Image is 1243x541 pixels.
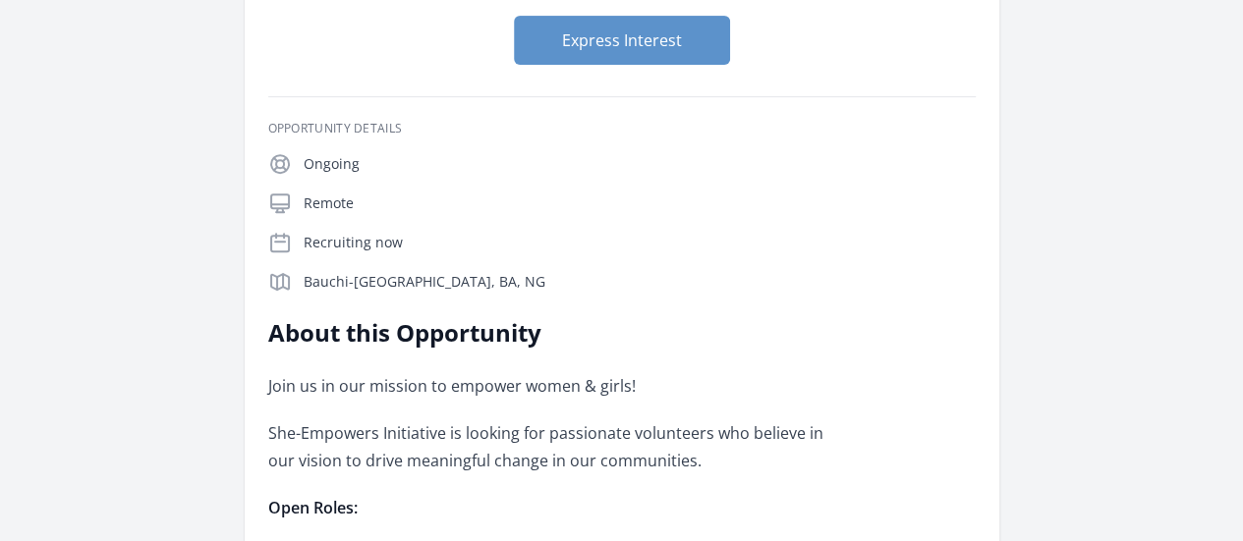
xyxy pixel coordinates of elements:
[268,419,843,474] p: She-Empowers Initiative is looking for passionate volunteers who believe in our vision to drive m...
[304,154,976,174] p: Ongoing
[268,121,976,136] h3: Opportunity Details
[514,16,730,65] button: Express Interest
[304,272,976,292] p: Bauchi-[GEOGRAPHIC_DATA], BA, NG
[268,372,843,400] p: Join us in our mission to empower women & girls!
[304,233,976,252] p: Recruiting now
[268,497,358,518] strong: Open Roles:
[268,317,843,349] h2: About this Opportunity
[304,193,976,213] p: Remote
